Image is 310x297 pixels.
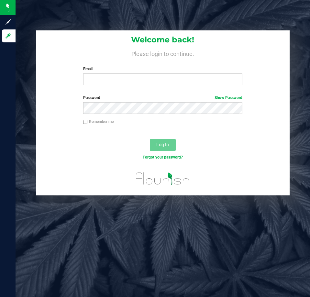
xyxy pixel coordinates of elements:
input: Remember me [83,120,88,124]
button: Log In [150,139,176,151]
inline-svg: Log in [5,33,11,39]
label: Email [83,66,242,72]
h1: Welcome back! [36,36,289,44]
a: Show Password [215,95,242,100]
h4: Please login to continue. [36,49,289,57]
inline-svg: Sign up [5,19,11,25]
img: flourish_logo.svg [131,167,194,190]
label: Remember me [83,119,114,125]
a: Forgot your password? [143,155,183,159]
span: Password [83,95,100,100]
span: Log In [156,142,169,147]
